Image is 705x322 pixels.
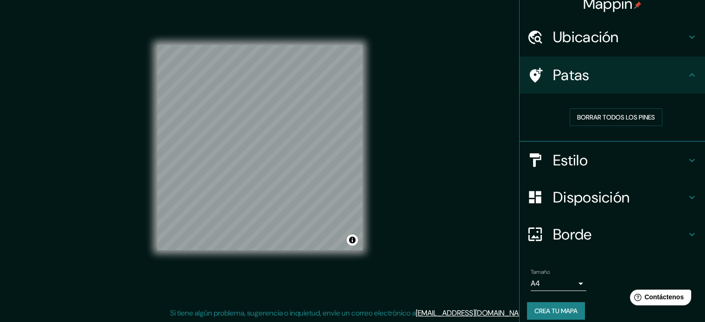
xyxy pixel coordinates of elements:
[157,45,362,250] canvas: Mapa
[634,1,641,9] img: pin-icon.png
[520,19,705,56] div: Ubicación
[520,57,705,94] div: Patas
[577,113,655,121] font: Borrar todos los pines
[170,308,416,318] font: Si tiene algún problema, sugerencia o inquietud, envíe un correo electrónico a
[553,151,588,170] font: Estilo
[527,302,585,320] button: Crea tu mapa
[534,307,578,315] font: Crea tu mapa
[531,268,550,276] font: Tamaño
[622,286,695,312] iframe: Lanzador de widgets de ayuda
[570,108,662,126] button: Borrar todos los pines
[553,188,629,207] font: Disposición
[553,225,592,244] font: Borde
[520,216,705,253] div: Borde
[520,142,705,179] div: Estilo
[531,276,586,291] div: A4
[416,308,530,318] a: [EMAIL_ADDRESS][DOMAIN_NAME]
[347,234,358,246] button: Activar o desactivar atribución
[531,278,540,288] font: A4
[553,27,619,47] font: Ubicación
[553,65,590,85] font: Patas
[520,179,705,216] div: Disposición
